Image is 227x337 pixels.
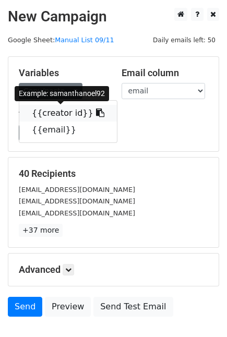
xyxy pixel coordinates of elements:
a: Send [8,297,42,317]
small: [EMAIL_ADDRESS][DOMAIN_NAME] [19,186,135,194]
h5: Variables [19,67,106,79]
small: [EMAIL_ADDRESS][DOMAIN_NAME] [19,209,135,217]
div: Example: samanthanoel92 [15,86,109,101]
a: +37 more [19,224,63,237]
a: {{creator id}} [19,105,117,122]
a: Manual List 09/11 [55,36,114,44]
small: [EMAIL_ADDRESS][DOMAIN_NAME] [19,197,135,205]
span: Daily emails left: 50 [149,34,219,46]
small: Google Sheet: [8,36,114,44]
a: {{email}} [19,122,117,138]
h5: Advanced [19,264,208,275]
iframe: Chat Widget [175,287,227,337]
h5: Email column [122,67,209,79]
a: Send Test Email [93,297,173,317]
a: Preview [45,297,91,317]
h5: 40 Recipients [19,168,208,179]
a: Daily emails left: 50 [149,36,219,44]
h2: New Campaign [8,8,219,26]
